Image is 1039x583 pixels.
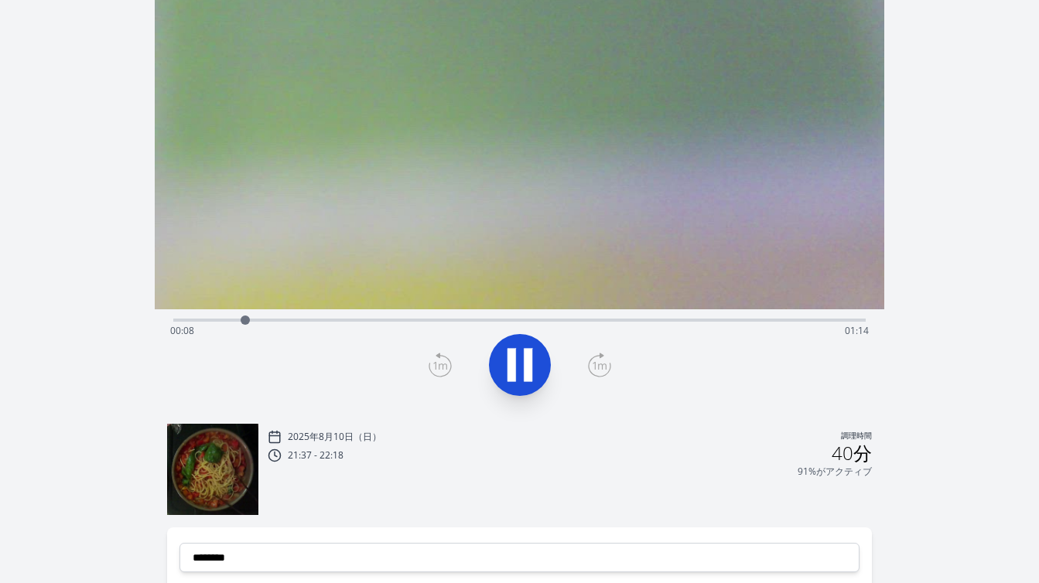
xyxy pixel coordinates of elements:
font: 40分 [832,440,872,465]
span: 01:14 [845,324,869,337]
img: 250810123840_thumb.jpeg [167,424,258,515]
font: 21:37 - 22:18 [288,448,343,462]
font: 2025年8月10日（日） [288,430,381,443]
span: 00:08 [170,324,194,337]
font: 91%がアクティブ [798,465,872,478]
font: 調理時間 [841,431,872,441]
